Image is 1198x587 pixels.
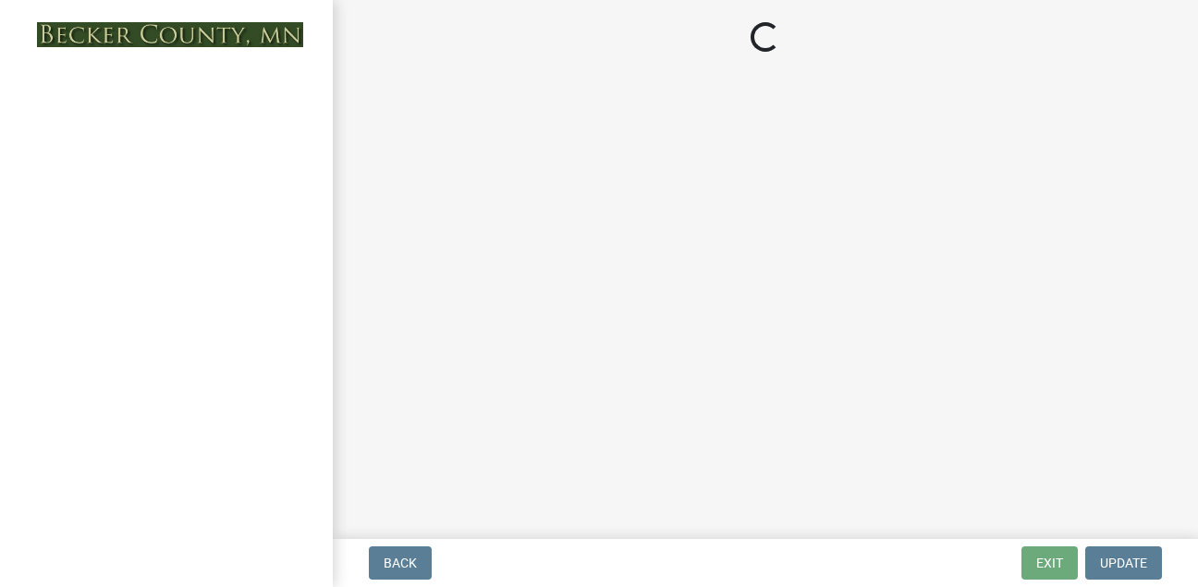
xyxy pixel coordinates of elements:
[369,546,432,580] button: Back
[1021,546,1078,580] button: Exit
[1085,546,1162,580] button: Update
[37,22,303,47] img: Becker County, Minnesota
[1100,556,1147,570] span: Update
[384,556,417,570] span: Back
